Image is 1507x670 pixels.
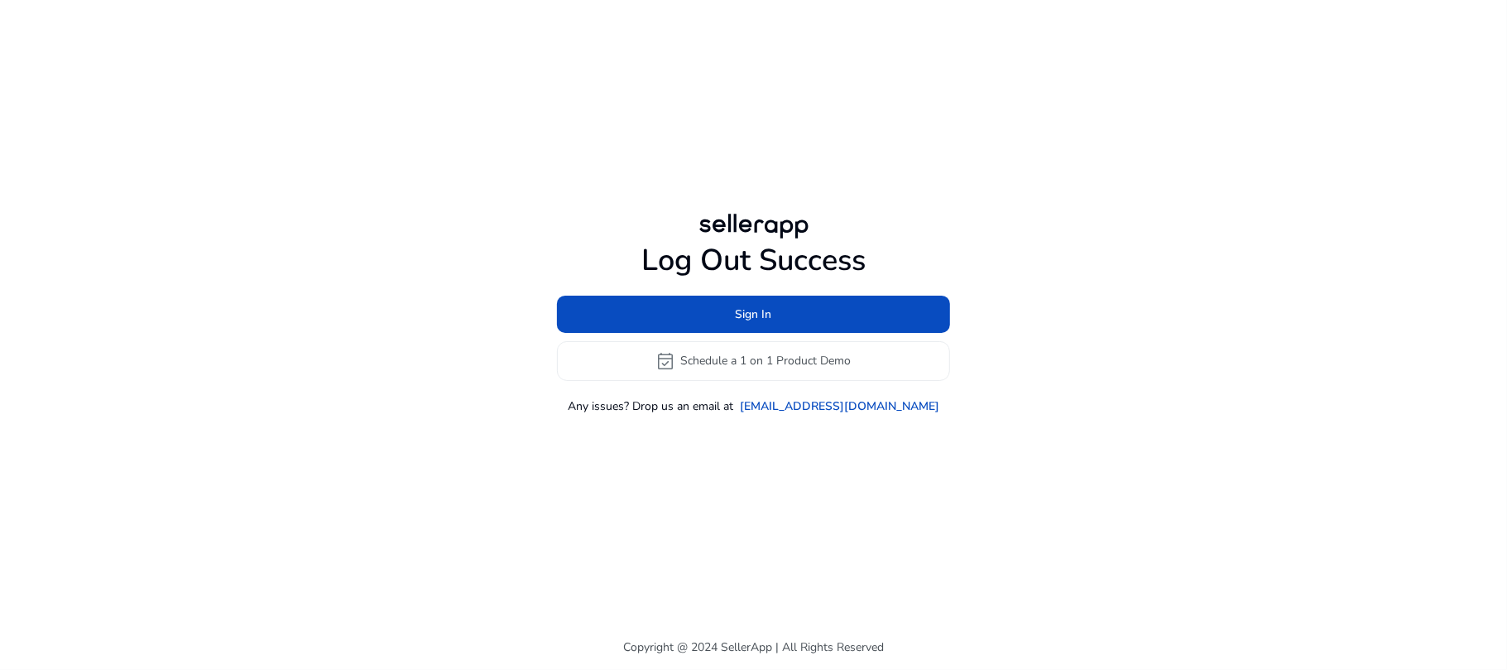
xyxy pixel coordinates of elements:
[568,398,733,415] p: Any issues? Drop us an email at
[557,296,950,333] button: Sign In
[557,243,950,278] h1: Log Out Success
[656,351,676,371] span: event_available
[736,306,772,323] span: Sign In
[557,341,950,381] button: event_availableSchedule a 1 on 1 Product Demo
[740,398,939,415] a: [EMAIL_ADDRESS][DOMAIN_NAME]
